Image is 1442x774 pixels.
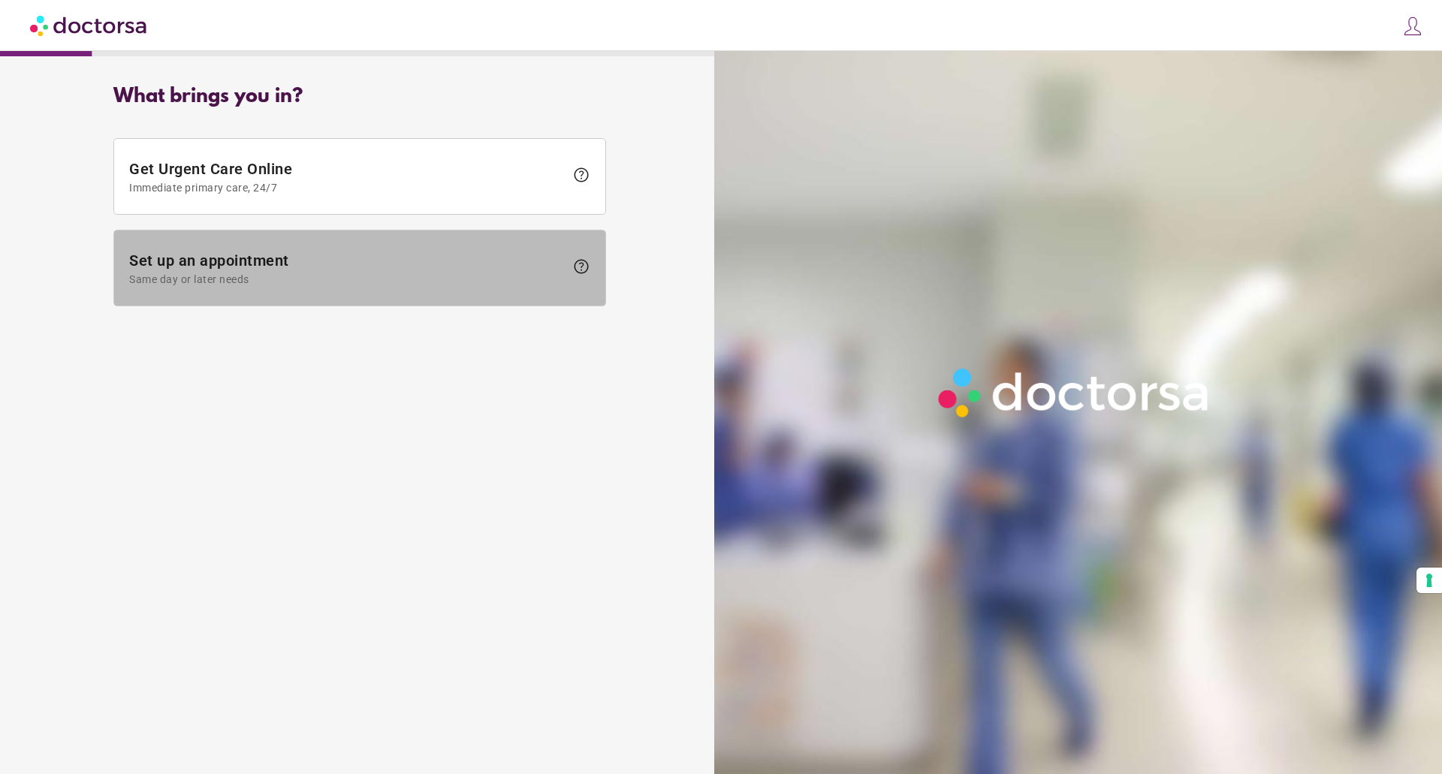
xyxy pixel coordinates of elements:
img: icons8-customer-100.png [1402,16,1423,37]
img: Doctorsa.com [30,8,149,42]
span: help [572,166,590,184]
span: help [572,257,590,276]
span: Same day or later needs [129,273,565,285]
span: Immediate primary care, 24/7 [129,182,565,194]
img: Logo-Doctorsa-trans-White-partial-flat.png [931,360,1219,425]
button: Your consent preferences for tracking technologies [1416,568,1442,593]
span: Set up an appointment [129,251,565,285]
span: Get Urgent Care Online [129,160,565,194]
div: What brings you in? [113,86,606,108]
